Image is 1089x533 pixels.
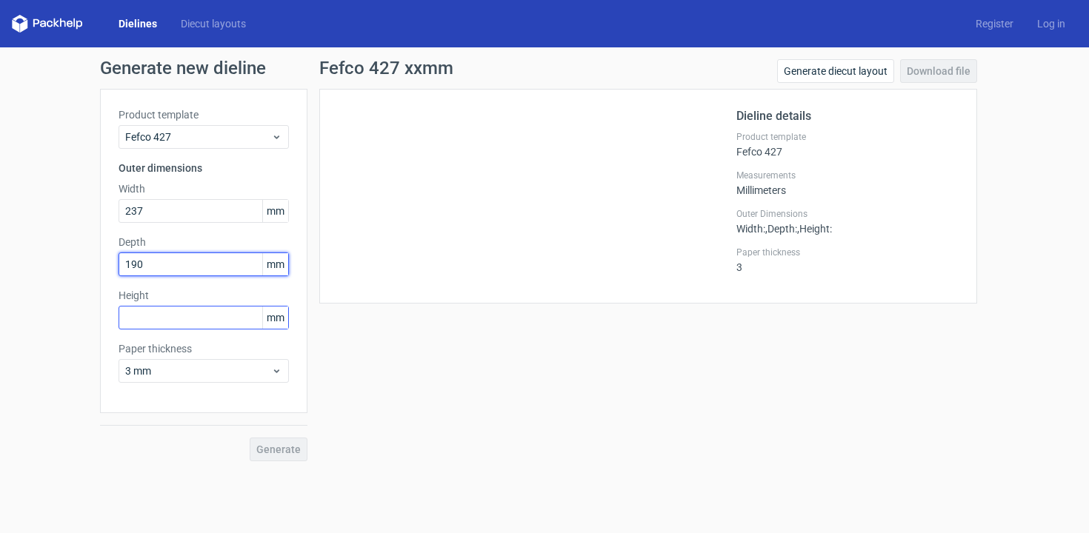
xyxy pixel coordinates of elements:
label: Depth [119,235,289,249]
span: mm [262,253,288,275]
div: Millimeters [736,170,959,196]
a: Diecut layouts [169,16,258,31]
a: Generate diecut layout [777,59,894,83]
label: Measurements [736,170,959,181]
label: Product template [736,131,959,143]
span: , Depth : [765,223,797,235]
h2: Dieline details [736,107,959,125]
h1: Generate new dieline [100,59,989,77]
a: Log in [1025,16,1077,31]
label: Paper thickness [119,341,289,356]
a: Dielines [107,16,169,31]
label: Paper thickness [736,247,959,258]
div: 3 [736,247,959,273]
label: Height [119,288,289,303]
span: Width : [736,223,765,235]
h1: Fefco 427 xxmm [319,59,453,77]
span: mm [262,306,288,329]
span: mm [262,200,288,222]
label: Product template [119,107,289,122]
h3: Outer dimensions [119,161,289,175]
span: Fefco 427 [125,130,271,144]
span: 3 mm [125,363,271,378]
label: Outer Dimensions [736,208,959,220]
div: Fefco 427 [736,131,959,158]
a: Register [964,16,1025,31]
label: Width [119,181,289,196]
span: , Height : [797,223,832,235]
